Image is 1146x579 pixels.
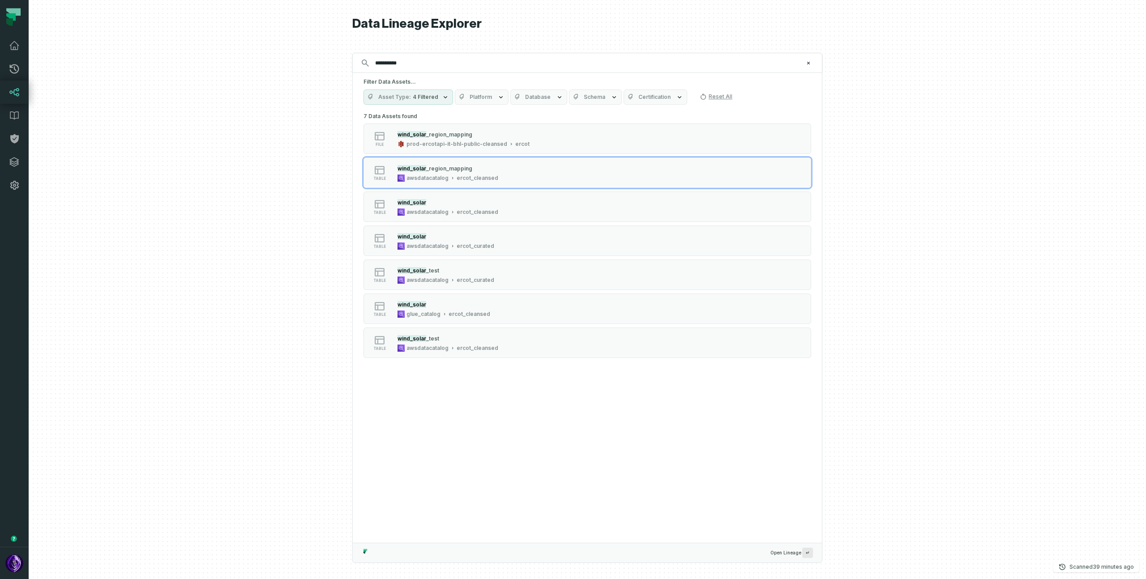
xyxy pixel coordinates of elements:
[426,267,439,274] span: _test
[426,131,472,138] span: _region_mapping
[398,131,426,138] mark: wind_solar
[1053,562,1139,572] button: Scanned[DATE] 11:01:54 AM
[406,175,449,182] div: awsdatacatalog
[373,210,386,215] span: table
[363,192,811,222] button: tableawsdatacatalogercot_cleansed
[449,311,490,318] div: ercot_cleansed
[406,277,449,284] div: awsdatacatalog
[406,243,449,250] div: awsdatacatalog
[770,548,813,558] span: Open Lineage
[373,312,386,317] span: table
[363,294,811,324] button: tableglue_catalogercot_cleansed
[398,267,426,274] mark: wind_solar
[363,89,453,105] button: Asset Type4 Filtered
[804,59,813,68] button: Clear search query
[457,277,494,284] div: ercot_curated
[5,554,23,572] img: avatar of Ofir Or
[373,278,386,283] span: table
[802,548,813,558] span: Press ↵ to add a new Data Asset to the graph
[363,260,811,290] button: tableawsdatacatalogercot_curated
[638,94,671,101] span: Certification
[457,345,498,352] div: ercot_cleansed
[398,199,426,206] mark: wind_solar
[398,335,426,342] mark: wind_solar
[398,165,426,172] mark: wind_solar
[584,94,605,101] span: Schema
[457,243,494,250] div: ercot_curated
[398,301,426,308] mark: wind_solar
[373,176,386,181] span: table
[406,140,507,148] div: prod-ercotapi-it-bhl-public-cleansed
[624,89,687,105] button: Certification
[1069,562,1134,571] p: Scanned
[353,110,822,543] div: Suggestions
[378,94,411,101] span: Asset Type
[363,110,811,370] div: 7 Data Assets found
[569,89,622,105] button: Schema
[376,142,384,147] span: file
[426,335,439,342] span: _test
[363,78,811,85] h5: Filter Data Assets...
[510,89,567,105] button: Database
[413,94,438,101] span: 4 Filtered
[352,16,822,32] h1: Data Lineage Explorer
[696,89,736,104] button: Reset All
[1093,563,1134,570] relative-time: Sep 11, 2025, 11:01 AM GMT+3
[457,209,498,216] div: ercot_cleansed
[363,328,811,358] button: tableawsdatacatalogercot_cleansed
[455,89,509,105] button: Platform
[470,94,492,101] span: Platform
[398,233,426,240] mark: wind_solar
[515,140,530,148] div: ercot
[457,175,498,182] div: ercot_cleansed
[525,94,551,101] span: Database
[363,226,811,256] button: tableawsdatacatalogercot_curated
[426,165,472,172] span: _region_mapping
[373,244,386,249] span: table
[406,311,440,318] div: glue_catalog
[373,346,386,351] span: table
[363,123,811,154] button: fileprod-ercotapi-it-bhl-public-cleansedercot
[363,158,811,188] button: tableawsdatacatalogercot_cleansed
[10,535,18,543] div: Tooltip anchor
[406,345,449,352] div: awsdatacatalog
[406,209,449,216] div: awsdatacatalog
